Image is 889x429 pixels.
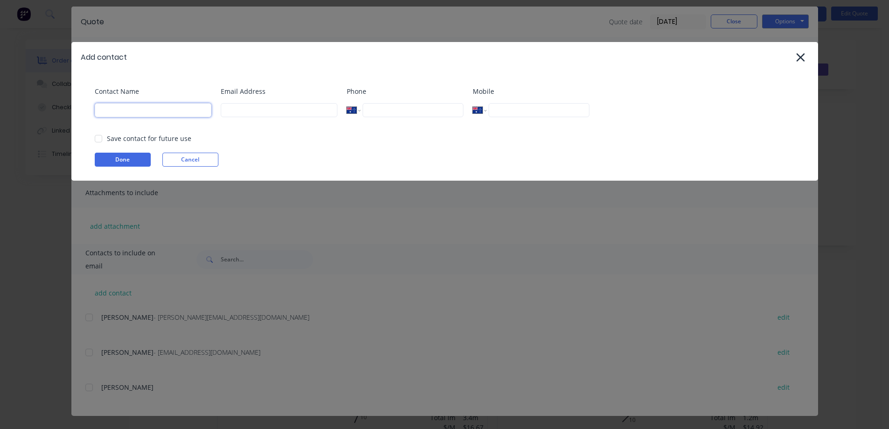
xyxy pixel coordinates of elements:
[95,153,151,167] button: Done
[95,86,211,96] label: Contact Name
[107,134,191,143] div: Save contact for future use
[81,52,127,63] div: Add contact
[347,86,463,96] label: Phone
[473,86,589,96] label: Mobile
[221,86,337,96] label: Email Address
[162,153,218,167] button: Cancel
